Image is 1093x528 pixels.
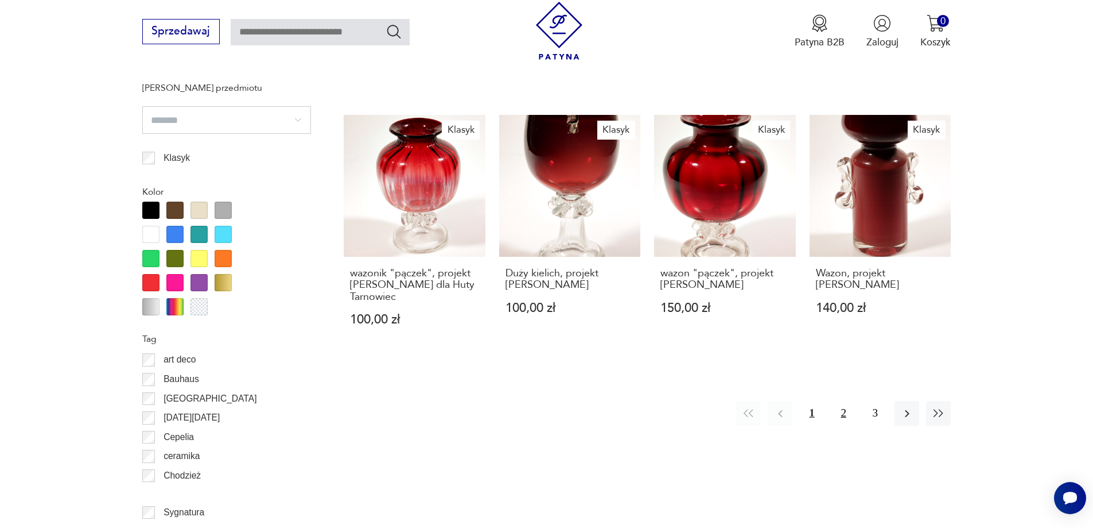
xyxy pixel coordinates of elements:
[799,401,824,426] button: 1
[164,372,199,387] p: Bauhaus
[816,268,945,291] h3: Wazon, projekt [PERSON_NAME]
[920,36,951,49] p: Koszyk
[831,401,856,426] button: 2
[795,14,845,49] a: Ikona medaluPatyna B2B
[654,115,796,353] a: Klasykwazon "pączek", projekt Jerzy Słuczan-Orkuszwazon "pączek", projekt [PERSON_NAME]150,00 zł
[660,268,789,291] h3: wazon "pączek", projekt [PERSON_NAME]
[866,36,898,49] p: Zaloguj
[811,14,828,32] img: Ikona medalu
[505,302,635,314] p: 100,00 zł
[386,23,402,40] button: Szukaj
[937,15,949,27] div: 0
[866,14,898,49] button: Zaloguj
[142,28,220,37] a: Sprzedawaj
[164,468,201,483] p: Chodzież
[660,302,789,314] p: 150,00 zł
[1054,482,1086,514] iframe: Smartsupp widget button
[499,115,641,353] a: KlasykDuży kielich, projekt Jerzy Słuczan-OrkuszDuży kielich, projekt [PERSON_NAME]100,00 zł
[863,401,888,426] button: 3
[164,352,196,367] p: art deco
[920,14,951,49] button: 0Koszyk
[344,115,485,353] a: Klasykwazonik "pączek", projekt Jerzy Słuczan-Orkusz dla Huty Tarnowiecwazonik "pączek", projekt ...
[142,332,311,346] p: Tag
[530,2,588,60] img: Patyna - sklep z meblami i dekoracjami vintage
[795,36,845,49] p: Patyna B2B
[810,115,951,353] a: KlasykWazon, projekt Jerzy Słuczan-OrkuszWazon, projekt [PERSON_NAME]140,00 zł
[164,391,256,406] p: [GEOGRAPHIC_DATA]
[350,268,479,303] h3: wazonik "pączek", projekt [PERSON_NAME] dla Huty Tarnowiec
[164,449,200,464] p: ceramika
[505,268,635,291] h3: Duży kielich, projekt [PERSON_NAME]
[164,410,220,425] p: [DATE][DATE]
[927,14,944,32] img: Ikona koszyka
[142,184,311,199] p: Kolor
[795,14,845,49] button: Patyna B2B
[164,151,190,165] p: Klasyk
[816,302,945,314] p: 140,00 zł
[350,314,479,326] p: 100,00 zł
[873,14,891,32] img: Ikonka użytkownika
[164,505,204,520] p: Sygnatura
[142,80,311,95] p: [PERSON_NAME] przedmiotu
[164,430,194,445] p: Cepelia
[142,19,220,44] button: Sprzedawaj
[164,488,198,503] p: Ćmielów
